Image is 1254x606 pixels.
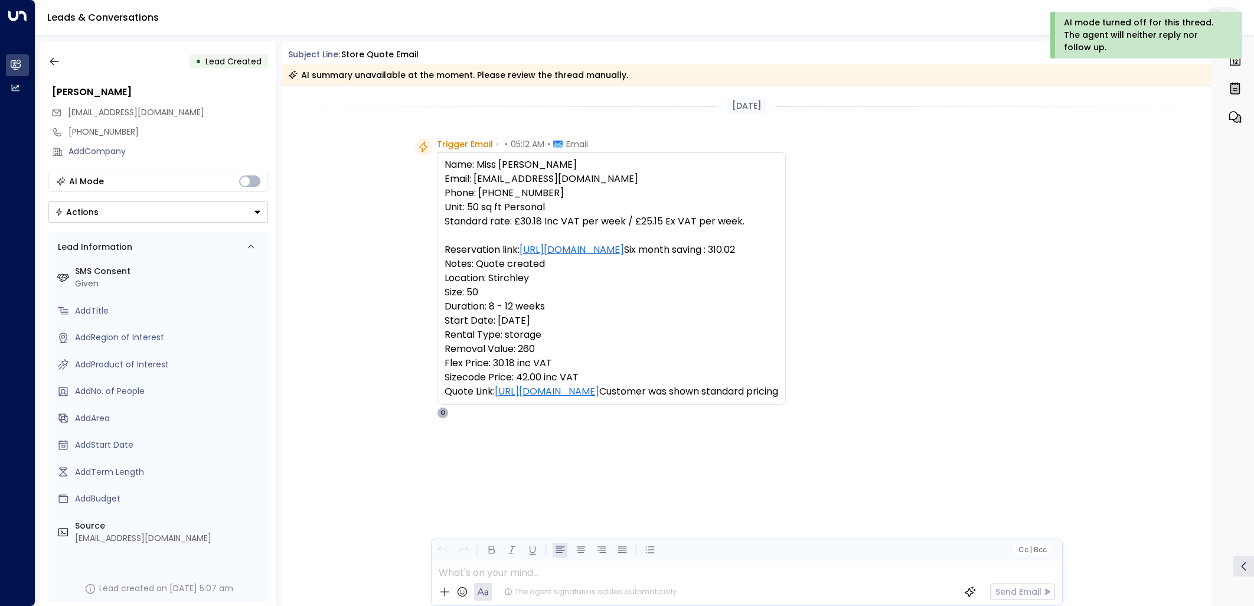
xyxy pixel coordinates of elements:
[341,48,419,61] div: Store Quote Email
[75,532,263,545] div: [EMAIL_ADDRESS][DOMAIN_NAME]
[68,145,268,158] div: AddCompany
[437,407,449,419] div: O
[48,201,268,223] div: Button group with a nested menu
[48,201,268,223] button: Actions
[1018,546,1046,554] span: Cc Bcc
[288,69,628,81] div: AI summary unavailable at the moment. Please review the thread manually.
[505,138,508,150] span: •
[75,439,263,451] div: AddStart Date
[445,158,778,399] pre: Name: Miss [PERSON_NAME] Email: [EMAIL_ADDRESS][DOMAIN_NAME] Phone: [PHONE_NUMBER] Unit: 50 sq ft...
[75,412,263,425] div: AddArea
[75,466,263,478] div: AddTerm Length
[727,97,766,115] div: [DATE]
[504,587,677,597] div: The agent signature is added automatically
[547,138,550,150] span: •
[456,543,471,558] button: Redo
[55,207,99,217] div: Actions
[495,385,599,399] a: [URL][DOMAIN_NAME]
[520,243,624,257] a: [URL][DOMAIN_NAME]
[47,11,159,24] a: Leads & Conversations
[75,359,263,371] div: AddProduct of Interest
[496,138,499,150] span: •
[99,582,233,595] div: Lead created on [DATE] 5:07 am
[195,51,201,72] div: •
[68,106,204,119] span: Edurridge93@gmail.com
[288,48,340,60] span: Subject Line:
[1013,545,1051,556] button: Cc|Bcc
[566,138,588,150] span: Email
[205,56,262,67] span: Lead Created
[75,331,263,344] div: AddRegion of Interest
[54,241,132,253] div: Lead Information
[75,520,263,532] label: Source
[68,126,268,138] div: [PHONE_NUMBER]
[69,175,104,187] div: AI Mode
[52,85,268,99] div: [PERSON_NAME]
[511,138,544,150] span: 05:12 AM
[75,305,263,317] div: AddTitle
[1064,17,1226,54] div: AI mode turned off for this thread. The agent will neither reply nor follow up.
[437,138,493,150] span: Trigger Email
[75,265,263,278] label: SMS Consent
[75,278,263,290] div: Given
[75,493,263,505] div: AddBudget
[75,385,263,398] div: AddNo. of People
[1030,546,1032,554] span: |
[68,106,204,118] span: [EMAIL_ADDRESS][DOMAIN_NAME]
[435,543,450,558] button: Undo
